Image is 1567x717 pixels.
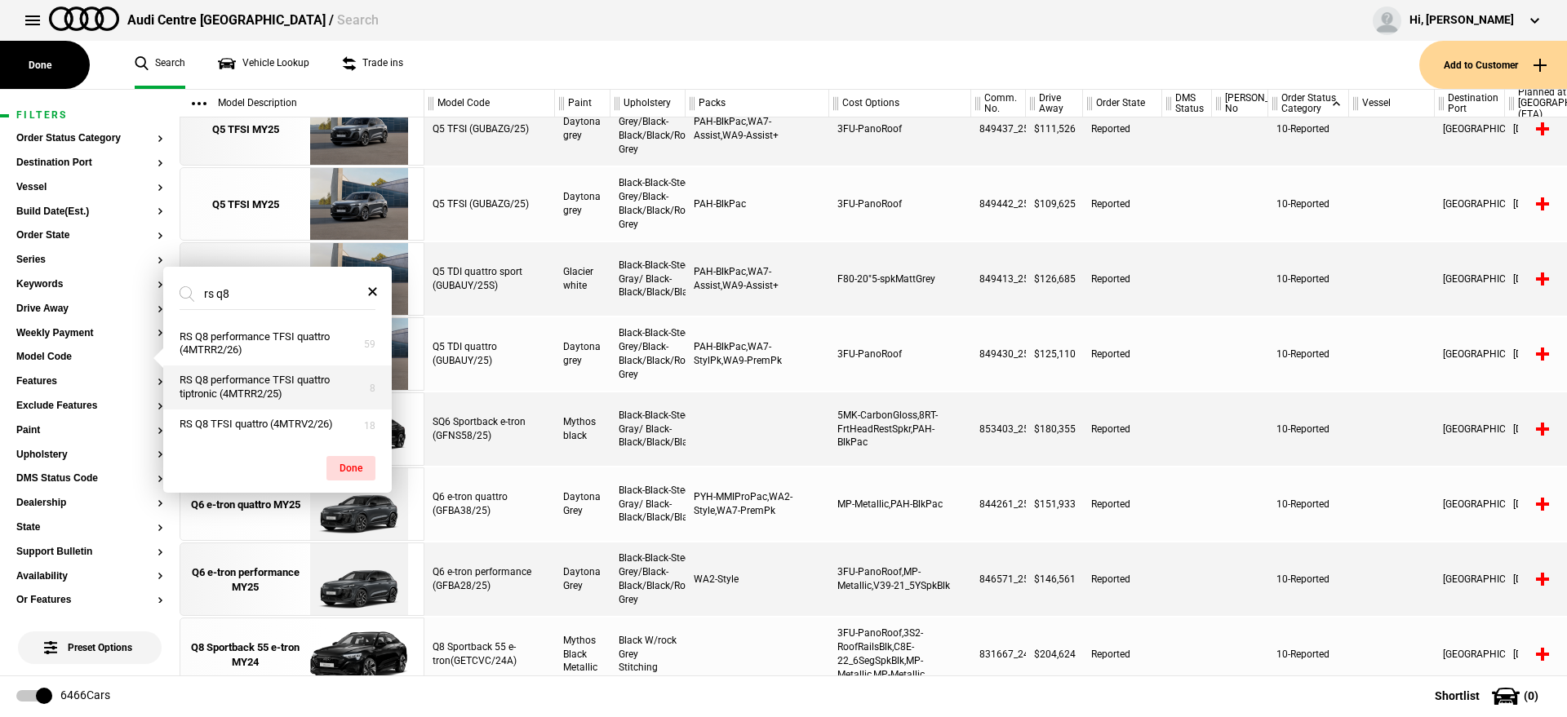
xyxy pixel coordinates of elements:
div: [GEOGRAPHIC_DATA] [1435,92,1505,166]
div: PAH-BlkPac,WA7-StylPk,WA9-PremPk [686,317,829,391]
div: 846571_25 [971,542,1026,616]
section: State [16,522,163,547]
div: Mythos black [555,392,610,466]
a: Q8 Sportback 55 e-tron MY24 [189,618,302,692]
a: Trade ins [342,41,403,89]
div: $204,624 [1026,617,1083,691]
div: 853403_25 [971,392,1026,466]
span: Preset Options [47,622,132,653]
button: Shortlist(0) [1410,675,1567,716]
div: Black-Black-Steel Grey/Black-Black/Black/Rock Grey [610,167,686,241]
button: Vessel [16,182,163,193]
div: Reported [1083,542,1162,616]
button: Add to Customer [1419,41,1567,89]
button: Keywords [16,279,163,290]
div: 844261_25 [971,467,1026,541]
section: Features [16,376,163,401]
div: 10-Reported [1268,617,1349,691]
div: 849442_25 [971,167,1026,241]
img: Audi_GUBAZG_25_FW_6Y6Y_3FU_PAH_6FJ_(Nadin:_3FU_6FJ_C56_PAH)_ext.png [302,168,415,241]
div: Drive Away [1026,90,1082,117]
section: Build Date(Est.) [16,206,163,231]
div: 6466 Cars [60,688,110,704]
input: Search [180,279,356,308]
div: Daytona Grey [555,542,610,616]
div: Model Code [424,90,554,117]
button: Order State [16,230,163,241]
div: Black-Black-Steel Gray/ Black-Black/Black/Black [610,392,686,466]
section: Or Features [16,595,163,619]
button: State [16,522,163,533]
div: [GEOGRAPHIC_DATA] [1435,317,1505,391]
button: Exclude Features [16,401,163,412]
div: Black-Black-Steel Gray/ Black-Black/Black/Black [610,242,686,316]
button: Weekly Payment [16,328,163,339]
div: 831667_24 [971,617,1026,691]
span: Shortlist [1435,690,1480,702]
div: Q5 TFSI MY25 [212,122,279,137]
button: Series [16,254,163,266]
div: PAH-BlkPac,WA7-Assist,WA9-Assist+ [686,92,829,166]
div: Daytona Grey [555,467,610,541]
div: PYH-MMIProPac,WA2-Style,WA7-PremPk [686,467,829,541]
section: DMS Status Code [16,473,163,498]
div: SQ6 Sportback e-tron (GFNS58/25) [424,392,555,466]
section: Upholstery [16,449,163,474]
div: Packs [686,90,828,117]
div: [GEOGRAPHIC_DATA] [1435,542,1505,616]
div: 10-Reported [1268,542,1349,616]
button: RS Q8 performance TFSI quattro tiptronic (4MTRR2/25) [163,365,392,409]
div: [PERSON_NAME] No [1212,90,1267,117]
div: Hi, [PERSON_NAME] [1409,12,1514,29]
div: 10-Reported [1268,167,1349,241]
a: Q5 TDI quattro sport MY25 [189,243,302,316]
div: 849430_25 [971,317,1026,391]
div: Reported [1083,467,1162,541]
div: Q8 Sportback 55 e-tron(GETCVC/24A) [424,617,555,691]
div: $109,625 [1026,167,1083,241]
div: Reported [1083,92,1162,166]
div: Q5 TFSI (GUBAZG/25) [424,92,555,166]
img: Audi_GUBAUY_25S_GX_2Y2Y_WA9_PAH_WA7_5MB_6FJ_WXC_PWL_PYH_F80_H65_(Nadin:_5MB_6FJ_C56_F80_H65_PAH_P... [302,243,415,316]
div: Daytona grey [555,92,610,166]
button: Upholstery [16,449,163,461]
section: Series [16,254,163,279]
section: Order Status Category [16,133,163,157]
section: Availability [16,571,163,595]
div: Paint [555,90,610,117]
div: Upholstery [610,90,685,117]
button: Features [16,376,163,387]
div: Daytona grey [555,317,610,391]
div: 849413_25 [971,242,1026,316]
div: Reported [1083,167,1162,241]
button: Done [326,456,375,480]
div: $180,355 [1026,392,1083,466]
div: 10-Reported [1268,242,1349,316]
section: Paint [16,425,163,449]
div: Daytona grey [555,167,610,241]
button: RS Q8 performance TFSI quattro (4MTRR2/26) [163,322,392,366]
div: Order State [1083,90,1161,117]
button: Model Code [16,352,163,363]
div: Reported [1083,617,1162,691]
div: [GEOGRAPHIC_DATA] [1435,617,1505,691]
div: Model Description [180,90,424,117]
div: [GEOGRAPHIC_DATA] [1435,467,1505,541]
div: Q6 e-tron quattro (GFBA38/25) [424,467,555,541]
div: Black-Black-Steel Grey/Black-Black/Black/Rock Grey [610,317,686,391]
div: Q5 TDI quattro sport (GUBAUY/25S) [424,242,555,316]
button: Dealership [16,498,163,509]
div: $111,526 [1026,92,1083,166]
img: Audi_GETCVC_24A_MP_0E0E_C8E_MP_WQS-1_2MB_3FU_3S2_(Nadin:_1XP_2MB_3FU_3S2_4ZD_6FJ_C30_C8E_N5K_WQS_... [302,618,415,692]
div: Q5 TDI quattro sport MY25 [189,265,302,294]
div: 10-Reported [1268,467,1349,541]
div: PAH-BlkPac [686,167,829,241]
a: Q5 TFSI MY25 [189,168,302,241]
div: Reported [1083,242,1162,316]
h1: Filters [16,110,163,121]
section: Exclude Features [16,401,163,425]
div: 5MK-CarbonGloss,8RT-FrtHeadRestSpkr,PAH-BlkPac [829,392,971,466]
section: Order State [16,230,163,254]
section: Keywords [16,279,163,303]
div: [GEOGRAPHIC_DATA] [1435,242,1505,316]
